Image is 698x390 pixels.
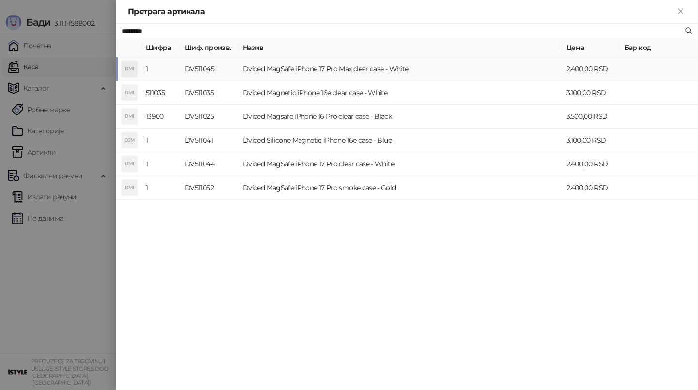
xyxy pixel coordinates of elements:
[181,176,239,200] td: DV511052
[128,6,675,17] div: Претрага артикала
[142,57,181,81] td: 1
[675,6,686,17] button: Close
[142,176,181,200] td: 1
[142,105,181,129] td: 13900
[122,85,137,100] div: DMI
[239,81,562,105] td: Dviced Magnetic iPhone 16e clear case - White
[239,129,562,152] td: Dviced Silicone Magnetic iPhone 16e case - Blue
[181,152,239,176] td: DV511044
[142,152,181,176] td: 1
[239,176,562,200] td: Dviced MagSafe iPhone 17 Pro smoke case - Gold
[122,61,137,77] div: DMI
[142,38,181,57] th: Шифра
[620,38,698,57] th: Бар код
[239,38,562,57] th: Назив
[142,81,181,105] td: 511035
[181,129,239,152] td: DV511041
[142,129,181,152] td: 1
[181,81,239,105] td: DV511035
[562,129,620,152] td: 3.100,00 RSD
[239,57,562,81] td: Dviced MagSafe iPhone 17 Pro Max clear case - White
[122,156,137,172] div: DMI
[181,105,239,129] td: DV511025
[562,57,620,81] td: 2.400,00 RSD
[122,132,137,148] div: DSM
[239,152,562,176] td: Dviced MagSafe iPhone 17 Pro clear case - White
[122,109,137,124] div: DMI
[562,176,620,200] td: 2.400,00 RSD
[181,38,239,57] th: Шиф. произв.
[239,105,562,129] td: Dviced Magsafe iPhone 16 Pro clear case - Black
[562,152,620,176] td: 2.400,00 RSD
[562,105,620,129] td: 3.500,00 RSD
[562,38,620,57] th: Цена
[122,180,137,195] div: DMI
[181,57,239,81] td: DV511045
[562,81,620,105] td: 3.100,00 RSD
